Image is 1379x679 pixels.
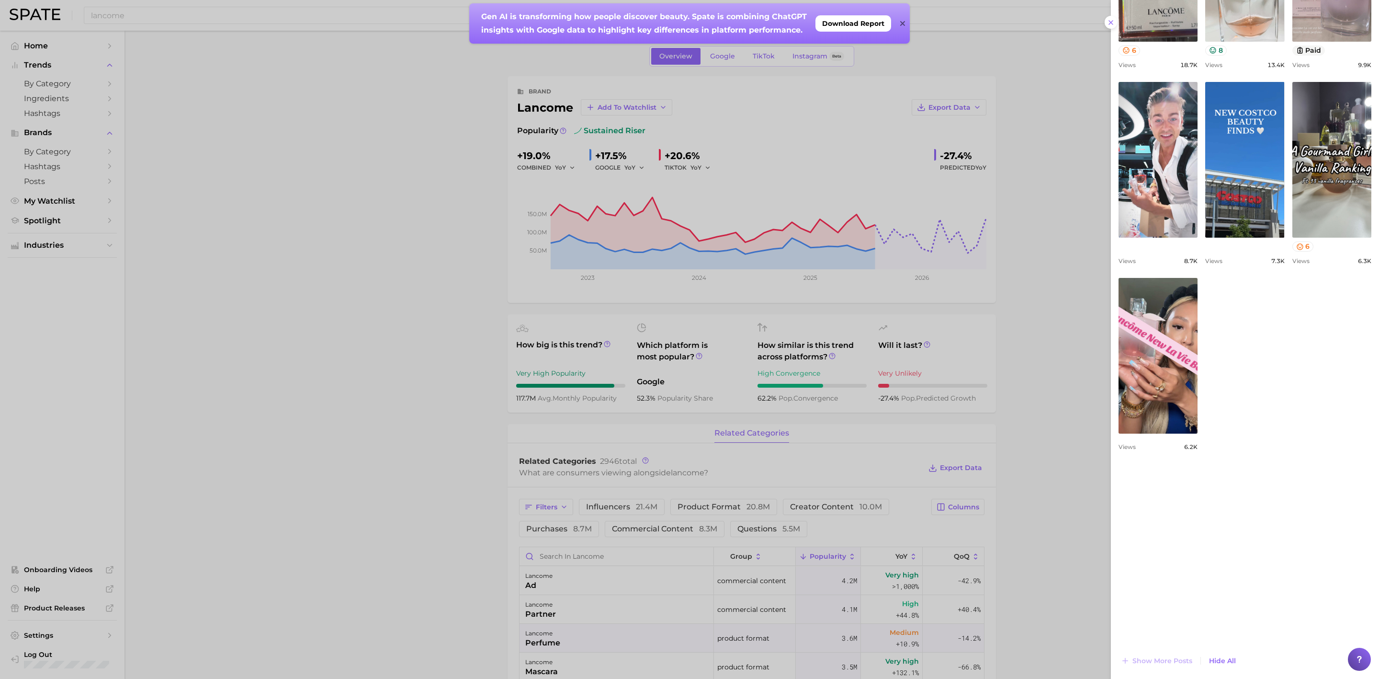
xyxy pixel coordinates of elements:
span: Show more posts [1132,657,1192,665]
span: Views [1119,443,1136,450]
span: Views [1119,61,1136,69]
span: 6.2k [1184,443,1198,450]
span: Views [1292,257,1310,265]
span: Views [1205,61,1222,69]
span: 6.3k [1358,257,1371,265]
span: 9.9k [1358,61,1371,69]
span: Views [1119,257,1136,265]
button: 6 [1119,46,1140,56]
button: paid [1292,46,1325,56]
span: 8.7k [1184,257,1198,265]
button: Show more posts [1119,654,1195,667]
button: Hide All [1207,655,1238,667]
span: Views [1205,257,1222,265]
span: 13.4k [1267,61,1285,69]
span: Hide All [1209,657,1236,665]
button: 8 [1205,46,1227,56]
button: 6 [1292,242,1314,252]
span: Views [1292,61,1310,69]
span: 7.3k [1271,257,1285,265]
span: 18.7k [1180,61,1198,69]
